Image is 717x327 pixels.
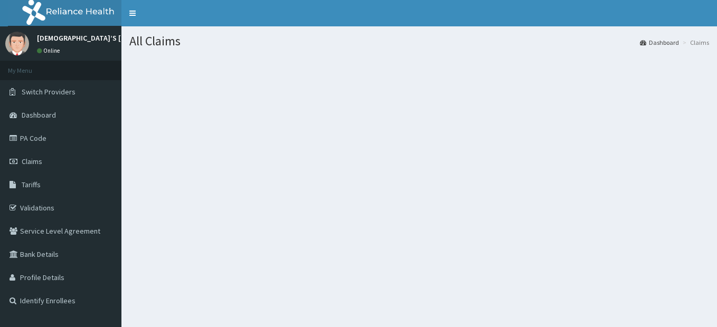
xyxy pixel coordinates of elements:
[5,32,29,55] img: User Image
[37,34,186,42] p: [DEMOGRAPHIC_DATA]’S [GEOGRAPHIC_DATA]
[22,110,56,120] span: Dashboard
[129,34,709,48] h1: All Claims
[22,87,76,97] span: Switch Providers
[22,180,41,189] span: Tariffs
[37,47,62,54] a: Online
[640,38,679,47] a: Dashboard
[22,157,42,166] span: Claims
[680,38,709,47] li: Claims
